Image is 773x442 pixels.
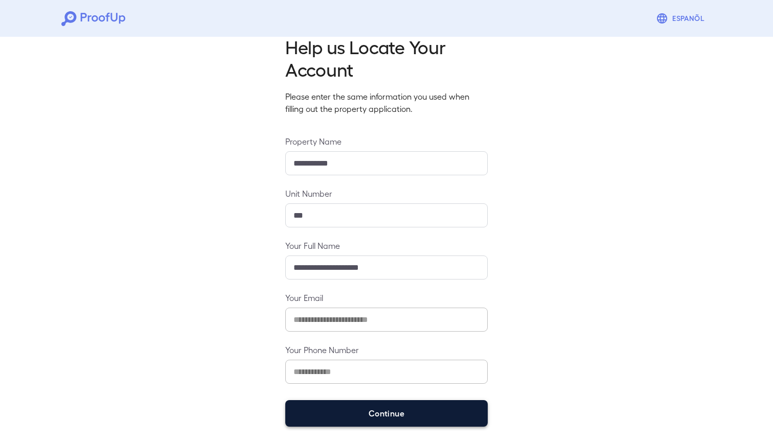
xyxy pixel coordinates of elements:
label: Your Full Name [285,240,488,251]
p: Please enter the same information you used when filling out the property application. [285,90,488,115]
button: Espanõl [652,8,712,29]
h2: Help us Locate Your Account [285,35,488,80]
label: Your Email [285,292,488,304]
label: Your Phone Number [285,344,488,356]
label: Unit Number [285,188,488,199]
label: Property Name [285,135,488,147]
button: Continue [285,400,488,427]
